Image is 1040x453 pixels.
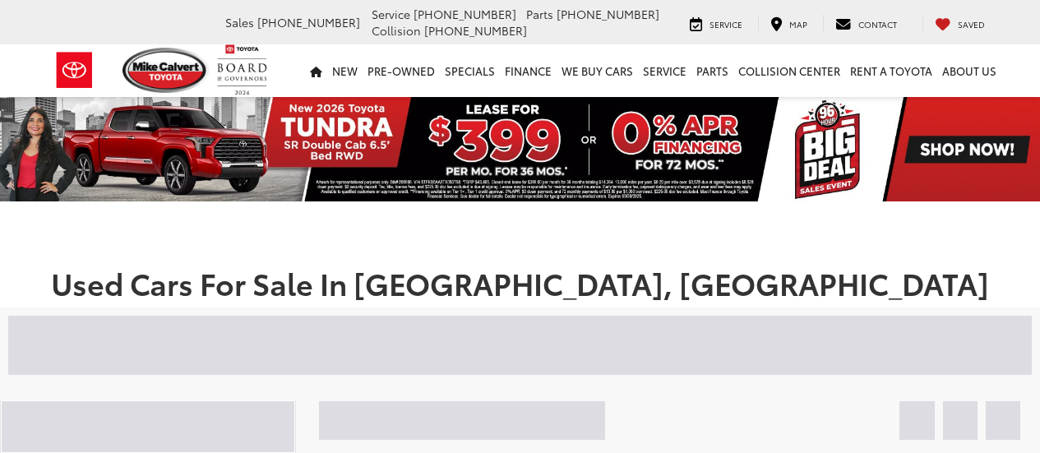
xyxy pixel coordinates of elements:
span: Service [372,6,410,22]
a: Contact [823,15,909,31]
span: [PHONE_NUMBER] [257,14,360,30]
a: Specials [440,44,500,97]
span: Collision [372,22,421,39]
img: Toyota [44,44,105,97]
a: Collision Center [733,44,845,97]
span: Saved [958,18,985,30]
span: [PHONE_NUMBER] [424,22,527,39]
span: Sales [225,14,254,30]
a: Pre-Owned [363,44,440,97]
a: Service [677,15,755,31]
a: WE BUY CARS [557,44,638,97]
a: My Saved Vehicles [922,15,997,31]
span: [PHONE_NUMBER] [414,6,516,22]
a: New [327,44,363,97]
a: Rent a Toyota [845,44,937,97]
span: [PHONE_NUMBER] [557,6,659,22]
a: Parts [691,44,733,97]
a: Finance [500,44,557,97]
img: Mike Calvert Toyota [122,48,210,93]
span: Contact [858,18,897,30]
a: About Us [937,44,1001,97]
span: Service [710,18,742,30]
a: Home [305,44,327,97]
span: Map [789,18,807,30]
a: Service [638,44,691,97]
a: Map [758,15,820,31]
span: Parts [526,6,553,22]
